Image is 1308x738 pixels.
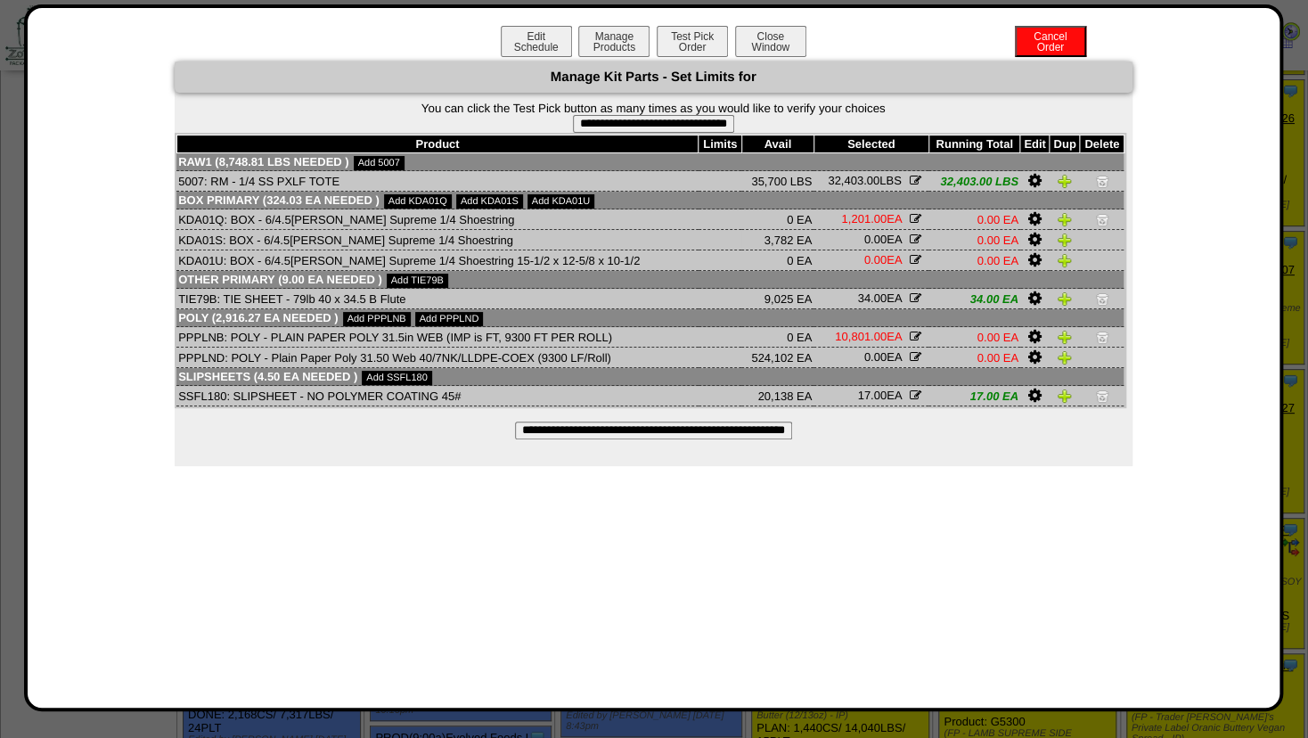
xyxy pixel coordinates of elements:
[1058,350,1072,365] img: Duplicate Item
[864,233,902,246] span: EA
[1095,389,1109,403] img: Delete Item
[456,194,523,209] a: Add KDA01S
[735,26,806,57] button: CloseWindow
[857,389,901,402] span: EA
[1080,135,1124,153] th: Delete
[699,135,742,153] th: Limits
[176,327,699,348] td: PPPLNB: POLY - PLAIN PAPER POLY 31.5in WEB (IMP is FT, 9300 FT PER ROLL)
[415,312,484,326] a: Add PPPLND
[176,368,1124,386] td: Slipsheets (4.50 EA needed )
[527,194,594,209] a: Add KDA01U
[354,156,405,170] a: Add 5007
[175,61,1132,93] div: Manage Kit Parts - Set Limits for
[741,348,813,368] td: 524,102 EA
[928,327,1020,348] td: 0.00 EA
[176,348,699,368] td: PPPLND: POLY - Plain Paper Poly 31.50 Web 40/7NK/LLDPE-COEX (9300 LF/Roll)
[857,291,901,305] span: EA
[928,250,1020,271] td: 0.00 EA
[928,230,1020,250] td: 0.00 EA
[176,386,699,406] td: SSFL180: SLIPSHEET - NO POLYMER COATING 45#
[835,330,887,343] span: 10,801.00
[1095,291,1109,306] img: Delete Item
[733,40,808,53] a: CloseWindow
[387,274,448,288] a: Add TIE79B
[1058,291,1072,306] img: Duplicate Item
[1058,174,1072,188] img: Duplicate Item
[1058,233,1072,247] img: Duplicate Item
[362,371,432,385] a: Add SSFL180
[864,350,887,364] span: 0.00
[928,171,1020,192] td: 32,403.00 LBS
[835,330,901,343] span: EA
[175,102,1132,133] form: You can click the Test Pick button as many times as you would like to verify your choices
[1050,135,1080,153] th: Dup
[176,250,699,271] td: KDA01U: BOX - 6/4.5[PERSON_NAME] Supreme 1/4 Shoestring 15-1/2 x 12-5/8 x 10-1/2
[176,192,1124,209] td: Box Primary (324.03 EA needed )
[176,309,1124,327] td: Poly (2,916.27 EA needed )
[741,209,813,230] td: 0 EA
[1095,330,1109,344] img: Delete Item
[657,26,728,57] button: Test PickOrder
[741,327,813,348] td: 0 EA
[828,174,901,187] span: LBS
[1095,174,1109,188] img: Delete Item
[813,135,928,153] th: Selected
[741,135,813,153] th: Avail
[928,135,1020,153] th: Running Total
[176,209,699,230] td: KDA01Q: BOX - 6/4.5[PERSON_NAME] Supreme 1/4 Shoestring
[741,230,813,250] td: 3,782 EA
[841,212,901,225] span: EA
[857,291,887,305] span: 34.00
[1058,253,1072,267] img: Duplicate Item
[1058,212,1072,226] img: Duplicate Item
[176,171,699,192] td: 5007: RM - 1/4 SS PXLF TOTE
[864,253,902,266] span: EA
[501,26,572,57] button: EditSchedule
[578,26,650,57] button: ManageProducts
[928,348,1020,368] td: 0.00 EA
[1020,135,1050,153] th: Edit
[384,194,452,209] a: Add KDA01Q
[176,289,699,309] td: TIE79B: TIE SHEET - 79lb 40 x 34.5 B Flute
[864,350,902,364] span: EA
[1058,330,1072,344] img: Duplicate Item
[741,171,813,192] td: 35,700 LBS
[741,289,813,309] td: 9,025 EA
[828,174,879,187] span: 32,403.00
[741,386,813,406] td: 20,138 EA
[1058,389,1072,403] img: Duplicate Item
[1015,26,1086,57] button: CancelOrder
[928,209,1020,230] td: 0.00 EA
[176,135,699,153] th: Product
[857,389,887,402] span: 17.00
[841,212,887,225] span: 1,201.00
[1095,212,1109,226] img: Delete Item
[928,386,1020,406] td: 17.00 EA
[864,233,887,246] span: 0.00
[176,271,1124,289] td: Other Primary (9.00 EA needed )
[176,153,1124,171] td: Raw1 (8,748.81 LBS needed )
[343,312,411,326] a: Add PPPLNB
[741,250,813,271] td: 0 EA
[176,230,699,250] td: KDA01S: BOX - 6/4.5[PERSON_NAME] Supreme 1/4 Shoestring
[864,253,887,266] span: 0.00
[928,289,1020,309] td: 34.00 EA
